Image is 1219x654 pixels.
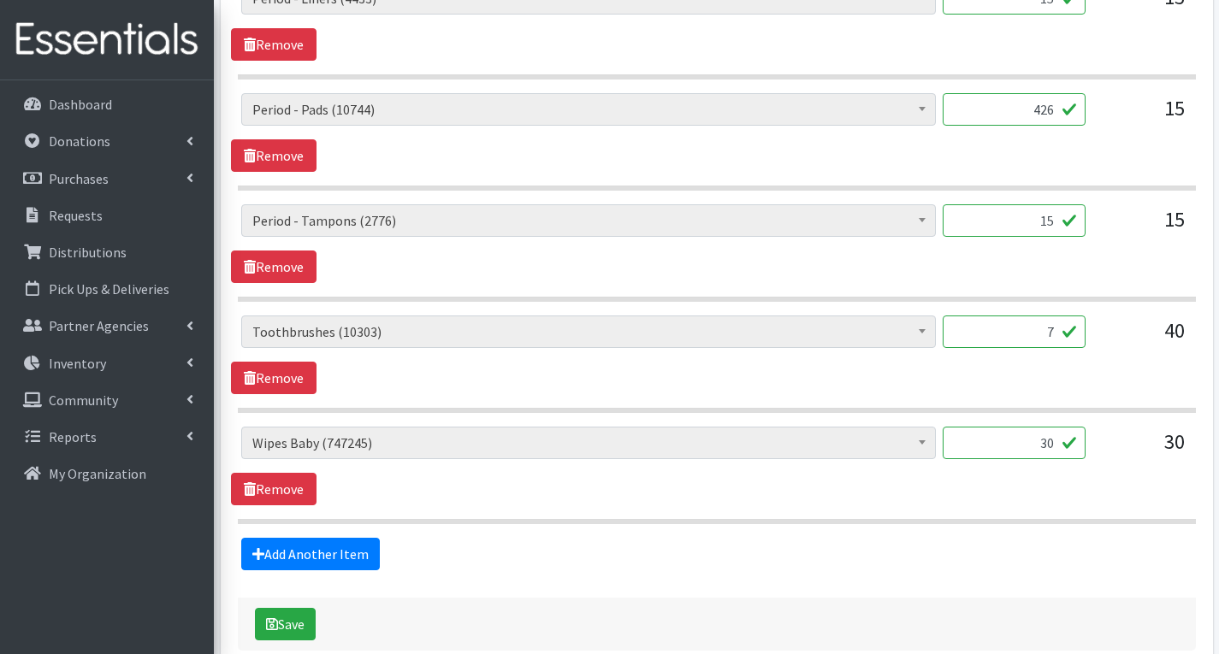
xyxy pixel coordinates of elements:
div: 40 [1099,315,1185,362]
a: Add Another Item [241,538,380,570]
a: Remove [231,473,317,505]
span: Period - Pads (10744) [252,97,925,121]
span: Toothbrushes (10303) [241,315,936,348]
span: Wipes Baby (747245) [252,431,925,455]
a: Purchases [7,162,207,196]
div: 15 [1099,204,1185,250]
a: Dashboard [7,87,207,121]
img: HumanEssentials [7,11,207,68]
p: Reports [49,428,97,445]
a: Pick Ups & Deliveries [7,272,207,306]
a: My Organization [7,457,207,491]
span: Period - Tampons (2776) [241,204,936,237]
a: Remove [231,362,317,394]
p: Partner Agencies [49,317,149,334]
div: 15 [1099,93,1185,139]
p: Community [49,392,118,409]
p: My Organization [49,465,146,482]
p: Purchases [49,170,109,187]
a: Remove [231,250,317,283]
input: Quantity [943,315,1086,348]
a: Partner Agencies [7,309,207,343]
div: 30 [1099,427,1185,473]
a: Remove [231,28,317,61]
span: Wipes Baby (747245) [241,427,936,459]
span: Period - Pads (10744) [241,93,936,126]
input: Quantity [943,204,1086,237]
a: Reports [7,420,207,454]
span: Period - Tampons (2776) [252,209,925,233]
button: Save [255,608,316,640]
a: Inventory [7,346,207,380]
input: Quantity [943,427,1086,459]
p: Dashboard [49,96,112,113]
input: Quantity [943,93,1086,126]
a: Distributions [7,235,207,269]
a: Requests [7,198,207,233]
a: Donations [7,124,207,158]
span: Toothbrushes (10303) [252,320,925,344]
p: Pick Ups & Deliveries [49,280,169,298]
p: Donations [49,133,110,150]
a: Remove [231,139,317,172]
p: Distributions [49,244,127,261]
p: Requests [49,207,103,224]
a: Community [7,383,207,417]
p: Inventory [49,355,106,372]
